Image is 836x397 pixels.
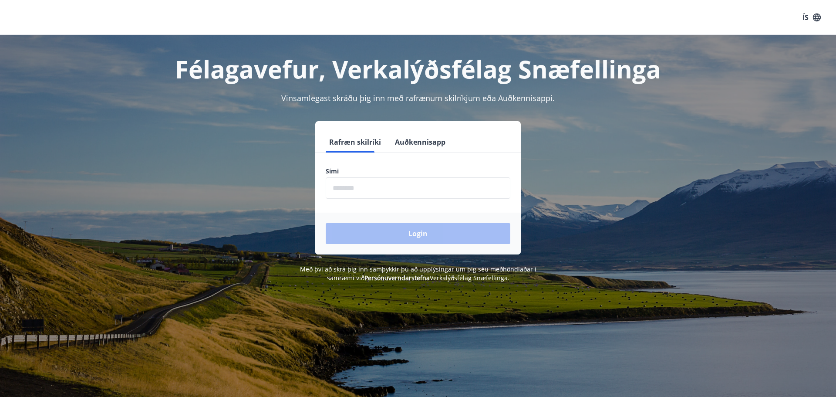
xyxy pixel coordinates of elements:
[326,167,510,176] label: Sími
[364,274,430,282] a: Persónuverndarstefna
[300,265,536,282] span: Með því að skrá þig inn samþykkir þú að upplýsingar um þig séu meðhöndlaðar í samræmi við Verkalý...
[115,52,721,85] h1: Félagavefur, Verkalýðsfélag Snæfellinga
[798,10,826,25] button: ÍS
[326,132,384,153] button: Rafræn skilríki
[391,132,449,153] button: Auðkennisapp
[281,93,555,103] span: Vinsamlegast skráðu þig inn með rafrænum skilríkjum eða Auðkennisappi.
